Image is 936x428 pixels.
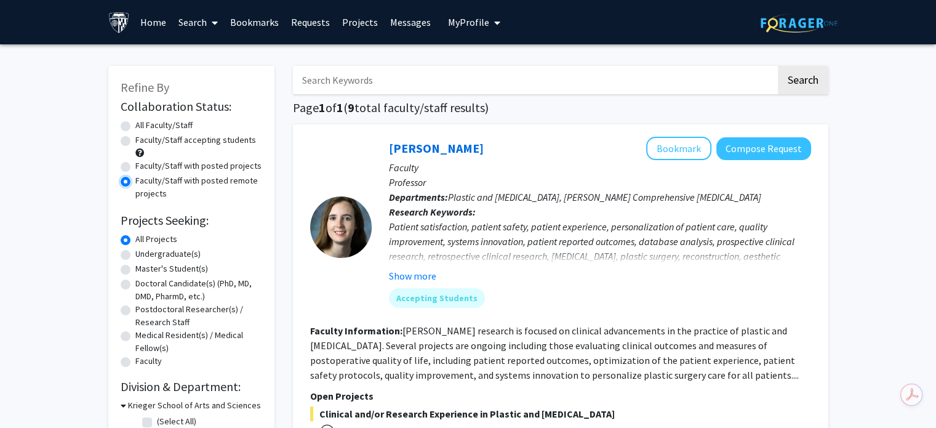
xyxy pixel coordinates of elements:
button: Show more [389,269,436,283]
a: Search [172,1,224,44]
h2: Division & Department: [121,379,262,394]
span: 1 [337,100,343,115]
label: Master's Student(s) [135,262,208,275]
span: Clinical and/or Research Experience in Plastic and [MEDICAL_DATA] [310,406,811,421]
label: Medical Resident(s) / Medical Fellow(s) [135,329,262,355]
h2: Projects Seeking: [121,213,262,228]
p: Open Projects [310,389,811,403]
a: Bookmarks [224,1,285,44]
label: All Projects [135,233,177,246]
span: 1 [319,100,326,115]
a: [PERSON_NAME] [389,140,484,156]
input: Search Keywords [293,66,776,94]
fg-read-more: [PERSON_NAME] research is focused on clinical advancements in the practice of plastic and [MEDICA... [310,325,799,381]
button: Compose Request to Michele Manahan [716,137,811,160]
button: Add Michele Manahan to Bookmarks [646,137,711,160]
img: Johns Hopkins University Logo [108,12,130,33]
label: Faculty [135,355,162,368]
span: Refine By [121,79,169,95]
label: All Faculty/Staff [135,119,193,132]
mat-chip: Accepting Students [389,288,485,308]
b: Research Keywords: [389,206,476,218]
label: Doctoral Candidate(s) (PhD, MD, DMD, PharmD, etc.) [135,277,262,303]
label: Faculty/Staff with posted projects [135,159,262,172]
b: Departments: [389,191,448,203]
a: Projects [336,1,384,44]
img: ForagerOne Logo [761,14,838,33]
h1: Page of ( total faculty/staff results) [293,100,828,115]
div: Patient satisfaction, patient safety, patient experience, personalization of patient care, qualit... [389,219,811,293]
span: My Profile [448,16,489,28]
b: Faculty Information: [310,325,402,337]
p: Faculty [389,160,811,175]
a: Requests [285,1,336,44]
a: Messages [384,1,437,44]
p: Professor [389,175,811,190]
button: Search [778,66,828,94]
h3: Krieger School of Arts and Sciences [128,399,261,412]
span: Plastic and [MEDICAL_DATA], [PERSON_NAME] Comprehensive [MEDICAL_DATA] [448,191,761,203]
label: Faculty/Staff accepting students [135,134,256,147]
label: (Select All) [157,415,196,428]
label: Undergraduate(s) [135,248,201,260]
iframe: Chat [9,373,52,419]
span: 9 [348,100,354,115]
h2: Collaboration Status: [121,99,262,114]
label: Faculty/Staff with posted remote projects [135,174,262,200]
a: Home [134,1,172,44]
label: Postdoctoral Researcher(s) / Research Staff [135,303,262,329]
